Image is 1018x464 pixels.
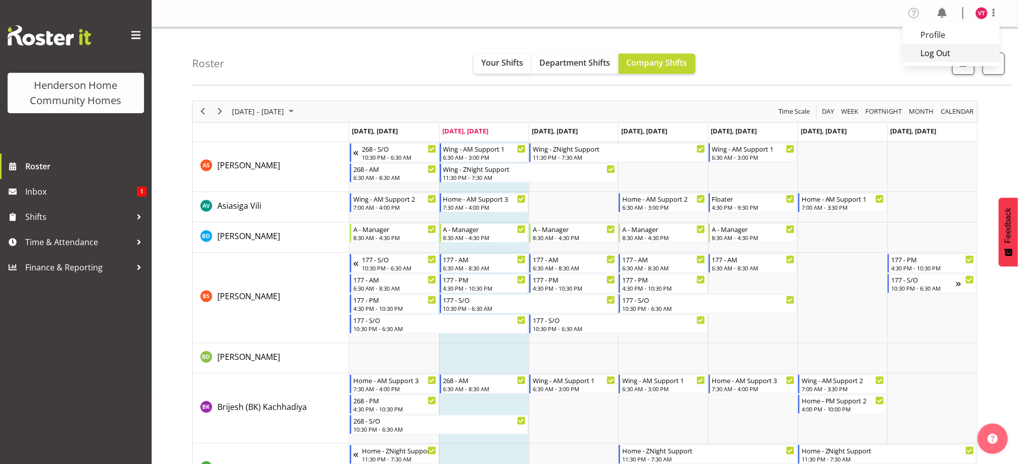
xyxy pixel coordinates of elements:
[352,126,398,135] span: [DATE], [DATE]
[622,455,795,463] div: 11:30 PM - 7:30 AM
[440,223,528,243] div: Barbara Dunlop"s event - A - Manager Begin From Tuesday, August 26, 2025 at 8:30:00 AM GMT+12:00 ...
[213,105,227,118] button: Next
[622,254,705,264] div: 177 - AM
[440,143,528,162] div: Arshdeep Singh"s event - Wing - AM Support 1 Begin From Tuesday, August 26, 2025 at 6:30:00 AM GM...
[619,274,707,293] div: Billie Sothern"s event - 177 - PM Begin From Thursday, August 28, 2025 at 4:30:00 PM GMT+12:00 En...
[619,254,707,273] div: Billie Sothern"s event - 177 - AM Begin From Thursday, August 28, 2025 at 6:30:00 AM GMT+12:00 En...
[211,101,228,122] div: next period
[821,105,835,118] span: Day
[622,304,795,312] div: 10:30 PM - 6:30 AM
[529,375,618,394] div: Brijesh (BK) Kachhadiya"s event - Wing - AM Support 1 Begin From Wednesday, August 27, 2025 at 6:...
[891,264,974,272] div: 4:30 PM - 10:30 PM
[443,254,526,264] div: 177 - AM
[709,254,797,273] div: Billie Sothern"s event - 177 - AM Begin From Friday, August 29, 2025 at 6:30:00 AM GMT+12:00 Ends...
[533,324,705,333] div: 10:30 PM - 6:30 AM
[217,160,280,171] span: [PERSON_NAME]
[25,209,131,224] span: Shifts
[217,200,261,212] a: Asiasiga Vili
[891,284,956,292] div: 10:30 PM - 6:30 AM
[353,295,436,305] div: 177 - PM
[217,291,280,302] span: [PERSON_NAME]
[619,294,797,313] div: Billie Sothern"s event - 177 - S/O Begin From Thursday, August 28, 2025 at 10:30:00 PM GMT+12:00 ...
[18,78,134,108] div: Henderson Home Community Homes
[353,164,436,174] div: 268 - AM
[940,105,975,118] span: calendar
[533,254,615,264] div: 177 - AM
[712,224,795,234] div: A - Manager
[802,445,974,455] div: Home - ZNight Support
[533,315,705,325] div: 177 - S/O
[532,126,578,135] span: [DATE], [DATE]
[353,234,436,242] div: 8:30 AM - 4:30 PM
[443,274,526,285] div: 177 - PM
[533,284,615,292] div: 4:30 PM - 10:30 PM
[999,198,1018,266] button: Feedback - Show survey
[443,264,526,272] div: 6:30 AM - 8:30 AM
[217,401,307,413] a: Brijesh (BK) Kachhadiya
[622,385,705,393] div: 6:30 AM - 3:00 PM
[802,194,884,204] div: Home - AM Support 1
[619,223,707,243] div: Barbara Dunlop"s event - A - Manager Begin From Thursday, August 28, 2025 at 8:30:00 AM GMT+12:00...
[802,385,884,393] div: 7:00 AM - 3:30 PM
[622,445,795,455] div: Home - ZNight Support
[443,164,616,174] div: Wing - ZNight Support
[192,58,224,69] h4: Roster
[217,230,280,242] a: [PERSON_NAME]
[217,351,280,362] span: [PERSON_NAME]
[864,105,903,118] span: Fortnight
[362,153,436,161] div: 10:30 PM - 6:30 AM
[353,224,436,234] div: A - Manager
[908,105,935,118] span: Month
[988,434,998,444] img: help-xxl-2.png
[443,153,526,161] div: 6:30 AM - 3:00 PM
[353,284,436,292] div: 6:30 AM - 8:30 AM
[533,274,615,285] div: 177 - PM
[619,445,797,464] div: Cheenee Vargas"s event - Home - ZNight Support Begin From Thursday, August 28, 2025 at 11:30:00 P...
[353,415,526,426] div: 268 - S/O
[712,385,795,393] div: 7:30 AM - 4:00 PM
[350,375,438,394] div: Brijesh (BK) Kachhadiya"s event - Home - AM Support 3 Begin From Monday, August 25, 2025 at 7:30:...
[533,264,615,272] div: 6:30 AM - 8:30 AM
[622,203,705,211] div: 6:30 AM - 3:00 PM
[440,254,528,273] div: Billie Sothern"s event - 177 - AM Begin From Tuesday, August 26, 2025 at 6:30:00 AM GMT+12:00 End...
[362,144,436,154] div: 268 - S/O
[350,415,528,434] div: Brijesh (BK) Kachhadiya"s event - 268 - S/O Begin From Monday, August 25, 2025 at 10:30:00 PM GMT...
[350,254,438,273] div: Billie Sothern"s event - 177 - S/O Begin From Sunday, August 24, 2025 at 10:30:00 PM GMT+12:00 En...
[353,385,436,393] div: 7:30 AM - 4:00 PM
[193,374,349,444] td: Brijesh (BK) Kachhadiya resource
[532,54,619,74] button: Department Shifts
[193,142,349,192] td: Arshdeep Singh resource
[777,105,811,118] span: Time Scale
[443,234,526,242] div: 8:30 AM - 4:30 PM
[533,224,615,234] div: A - Manager
[362,264,436,272] div: 10:30 PM - 6:30 AM
[709,375,797,394] div: Brijesh (BK) Kachhadiya"s event - Home - AM Support 3 Begin From Friday, August 29, 2025 at 7:30:...
[622,274,705,285] div: 177 - PM
[712,375,795,385] div: Home - AM Support 3
[217,200,261,211] span: Asiasiga Vili
[350,143,438,162] div: Arshdeep Singh"s event - 268 - S/O Begin From Sunday, August 24, 2025 at 10:30:00 PM GMT+12:00 En...
[353,274,436,285] div: 177 - AM
[622,295,795,305] div: 177 - S/O
[802,405,884,413] div: 4:00 PM - 10:00 PM
[443,144,526,154] div: Wing - AM Support 1
[443,295,616,305] div: 177 - S/O
[864,105,904,118] button: Fortnight
[350,294,438,313] div: Billie Sothern"s event - 177 - PM Begin From Monday, August 25, 2025 at 4:30:00 PM GMT+12:00 Ends...
[907,105,936,118] button: Timeline Month
[25,184,137,199] span: Inbox
[353,375,436,385] div: Home - AM Support 3
[193,343,349,374] td: Billie-Rose Dunlop resource
[440,163,618,182] div: Arshdeep Singh"s event - Wing - ZNight Support Begin From Tuesday, August 26, 2025 at 11:30:00 PM...
[533,234,615,242] div: 8:30 AM - 4:30 PM
[712,144,795,154] div: Wing - AM Support 1
[798,395,887,414] div: Brijesh (BK) Kachhadiya"s event - Home - PM Support 2 Begin From Saturday, August 30, 2025 at 4:0...
[622,234,705,242] div: 8:30 AM - 4:30 PM
[976,7,988,19] img: vanessa-thornley8527.jpg
[353,173,436,181] div: 6:30 AM - 8:30 AM
[353,315,526,325] div: 177 - S/O
[362,445,436,455] div: Home - ZNight Support
[440,274,528,293] div: Billie Sothern"s event - 177 - PM Begin From Tuesday, August 26, 2025 at 4:30:00 PM GMT+12:00 End...
[350,314,528,334] div: Billie Sothern"s event - 177 - S/O Begin From Monday, August 25, 2025 at 10:30:00 PM GMT+12:00 En...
